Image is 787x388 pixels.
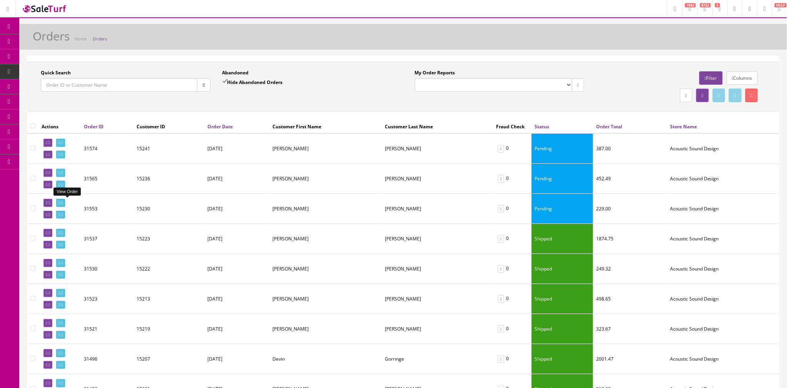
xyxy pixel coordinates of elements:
th: Customer Last Name [382,119,493,133]
td: 2001.47 [593,344,667,374]
input: Hide Abandoned Orders [222,79,227,84]
td: 0 [493,344,531,374]
td: [DATE] [204,133,269,164]
h1: Orders [33,30,70,42]
td: Rosenthal [382,314,493,344]
td: Raul [269,284,382,314]
th: Actions [38,119,81,133]
a: Orders [93,36,107,42]
td: Prashanth [269,224,382,254]
th: Customer ID [134,119,204,133]
td: 0 [493,224,531,254]
td: 15223 [134,224,204,254]
td: 1874.75 [593,224,667,254]
td: 249.32 [593,254,667,284]
td: Acoustic Sound Design [667,194,779,224]
td: Acoustic Sound Design [667,224,779,254]
td: 31574 [81,133,134,164]
td: 15213 [134,284,204,314]
td: [DATE] [204,284,269,314]
td: Pending [531,133,593,164]
td: 31530 [81,254,134,284]
span: HELP [775,3,787,7]
td: Pending [531,194,593,224]
td: Acoustic Sound Design [667,254,779,284]
td: Swenson [382,133,493,164]
label: Quick Search [41,69,71,76]
td: Justin [269,133,382,164]
td: 15207 [134,344,204,374]
a: Columns [727,71,758,85]
label: Hide Abandoned Orders [222,78,282,86]
label: Abandoned [222,69,249,76]
span: 8723 [700,3,711,7]
td: Shipped [531,284,593,314]
label: My Order Reports [415,69,455,76]
td: 15222 [134,254,204,284]
td: Shipped [531,344,593,374]
td: 0 [493,133,531,164]
td: Shipped [531,254,593,284]
td: Shipped [531,314,593,344]
td: 0 [493,314,531,344]
td: Acoustic Sound Design [667,284,779,314]
td: 15219 [134,314,204,344]
td: Gorringe [382,344,493,374]
a: Order Date [207,123,233,130]
td: Acoustic Sound Design [667,133,779,164]
td: [DATE] [204,314,269,344]
td: 498.65 [593,284,667,314]
input: Order ID or Customer Name [41,78,197,92]
td: Acoustic Sound Design [667,164,779,194]
td: Wong [382,254,493,284]
td: [DATE] [204,164,269,194]
td: 31537 [81,224,134,254]
a: Store Name [670,123,697,130]
td: 15236 [134,164,204,194]
td: 15230 [134,194,204,224]
td: 0 [493,164,531,194]
td: Todd [269,164,382,194]
td: Derrick [269,254,382,284]
td: Acoustic Sound Design [667,344,779,374]
th: Customer First Name [269,119,382,133]
a: Status [535,123,549,130]
td: 452.49 [593,164,667,194]
td: 31553 [81,194,134,224]
div: View Order [53,188,81,196]
td: 0 [493,254,531,284]
a: Order Total [596,123,622,130]
td: 0 [493,194,531,224]
td: 387.00 [593,133,667,164]
span: 1943 [685,3,696,7]
td: Pending [531,164,593,194]
td: [DATE] [204,194,269,224]
td: [DATE] [204,254,269,284]
td: Chris [269,314,382,344]
td: 323.67 [593,314,667,344]
img: SaleTurf [22,3,68,14]
td: Haugen [382,194,493,224]
th: Fraud Check [493,119,531,133]
td: Kajekar [382,224,493,254]
td: 31521 [81,314,134,344]
td: 31565 [81,164,134,194]
td: 31496 [81,344,134,374]
td: Shipped [531,224,593,254]
td: 0 [493,284,531,314]
a: Filter [699,71,722,85]
td: Shapiro [382,164,493,194]
a: Order ID [84,123,104,130]
a: Home [75,36,87,42]
span: 3 [715,3,720,7]
td: [DATE] [204,224,269,254]
td: Acoustic Sound Design [667,314,779,344]
td: Brian [269,194,382,224]
td: Devin [269,344,382,374]
td: 229.00 [593,194,667,224]
td: 15241 [134,133,204,164]
td: Arcelay [382,284,493,314]
td: [DATE] [204,344,269,374]
td: 31523 [81,284,134,314]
